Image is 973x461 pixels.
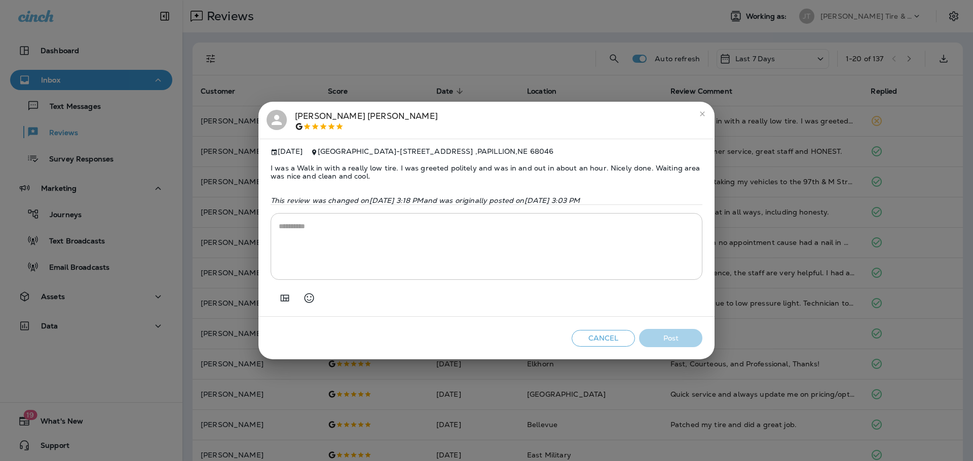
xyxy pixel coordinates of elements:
[299,288,319,308] button: Select an emoji
[275,288,295,308] button: Add in a premade template
[424,196,580,205] span: and was originally posted on [DATE] 3:03 PM
[271,147,303,156] span: [DATE]
[318,147,554,156] span: [GEOGRAPHIC_DATA] - [STREET_ADDRESS] , PAPILLION , NE 68046
[295,110,438,131] div: [PERSON_NAME] [PERSON_NAME]
[694,106,710,122] button: close
[271,196,702,204] p: This review was changed on [DATE] 3:18 PM
[572,330,635,347] button: Cancel
[271,156,702,188] span: I was a Walk in with a really low tire. I was greeted politely and was in and out in about an hou...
